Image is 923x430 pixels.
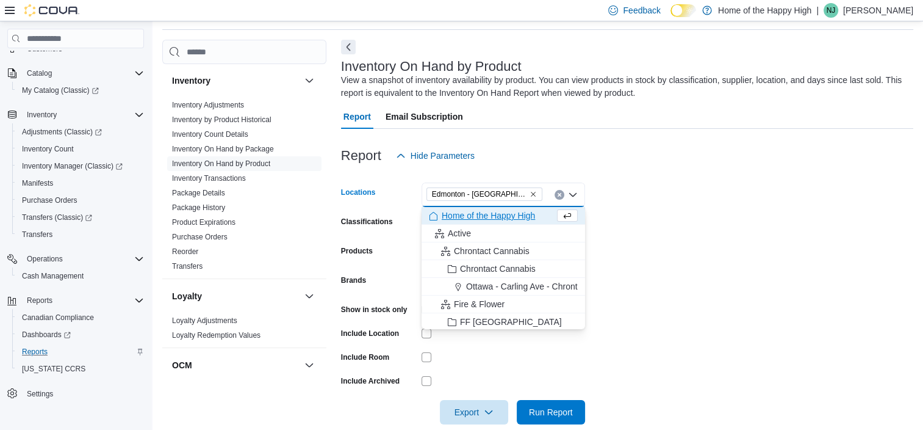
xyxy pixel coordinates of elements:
[442,210,535,222] span: Home of the Happy High
[670,4,696,17] input: Dark Mode
[12,192,149,209] button: Purchase Orders
[22,195,77,205] span: Purchase Orders
[302,73,317,88] button: Inventory
[454,245,530,257] span: Chrontact Cannabis
[448,227,471,239] span: Active
[172,203,225,213] span: Package History
[341,305,408,315] label: Show in stock only
[341,59,522,74] h3: Inventory On Hand by Product
[2,65,149,82] button: Catalog
[172,217,235,227] span: Product Expirations
[22,386,144,401] span: Settings
[12,226,149,243] button: Transfers
[22,144,74,154] span: Inventory Count
[17,83,104,98] a: My Catalog (Classic)
[22,213,92,222] span: Transfers (Classic)
[22,66,144,81] span: Catalog
[555,190,564,200] button: Clear input
[341,148,381,163] h3: Report
[12,343,149,360] button: Reports
[2,250,149,268] button: Operations
[172,75,300,87] button: Inventory
[343,104,371,129] span: Report
[422,296,585,313] button: Fire & Flower
[172,218,235,227] a: Product Expirations
[529,406,573,418] span: Run Report
[17,83,144,98] span: My Catalog (Classic)
[12,360,149,377] button: [US_STATE] CCRS
[172,232,228,242] span: Purchase Orders
[17,159,127,173] a: Inventory Manager (Classic)
[22,107,62,122] button: Inventory
[172,262,203,271] a: Transfers
[22,161,123,171] span: Inventory Manager (Classic)
[172,331,260,340] a: Loyalty Redemption Values
[12,123,149,140] a: Adjustments (Classic)
[422,242,585,260] button: Chrontact Cannabis
[22,271,84,281] span: Cash Management
[426,188,542,201] span: Edmonton - Castle Downs - Pop's Cannabis
[623,4,660,16] span: Feedback
[22,347,48,357] span: Reports
[466,280,627,293] span: Ottawa - Carling Ave - Chrontact Cannabis
[17,327,144,342] span: Dashboards
[422,225,585,242] button: Active
[17,362,90,376] a: [US_STATE] CCRS
[341,329,399,338] label: Include Location
[172,129,248,139] span: Inventory Count Details
[17,327,76,342] a: Dashboards
[816,3,819,18] p: |
[22,313,94,322] span: Canadian Compliance
[391,144,479,168] button: Hide Parameters
[172,247,198,256] a: Reorder
[17,227,57,242] a: Transfers
[460,263,536,275] span: Chrontact Cannabis
[172,261,203,271] span: Transfers
[162,382,326,402] div: OCM
[17,362,144,376] span: Washington CCRS
[530,191,537,198] button: Remove Edmonton - Castle Downs - Pop's Cannabis from selection in this group
[172,115,271,124] a: Inventory by Product Historical
[172,189,225,197] a: Package Details
[17,193,144,208] span: Purchase Orders
[22,230,52,239] span: Transfers
[172,385,247,394] a: OCM Weekly Inventory
[22,387,58,401] a: Settings
[17,159,144,173] span: Inventory Manager (Classic)
[172,144,274,154] span: Inventory On Hand by Package
[17,227,144,242] span: Transfers
[568,190,578,200] button: Close list of options
[172,159,270,169] span: Inventory On Hand by Product
[27,296,52,305] span: Reports
[341,188,376,197] label: Locations
[341,74,907,100] div: View a snapshot of inventory availability by product. You can view products in stock by classific...
[341,217,393,227] label: Classifications
[172,75,210,87] h3: Inventory
[172,145,274,153] a: Inventory On Hand by Package
[422,278,585,296] button: Ottawa - Carling Ave - Chrontact Cannabis
[22,293,57,308] button: Reports
[386,104,463,129] span: Email Subscription
[341,376,400,386] label: Include Archived
[27,68,52,78] span: Catalog
[843,3,913,18] p: [PERSON_NAME]
[172,290,300,302] button: Loyalty
[17,344,144,359] span: Reports
[17,125,144,139] span: Adjustments (Classic)
[22,107,144,122] span: Inventory
[17,269,144,283] span: Cash Management
[454,298,505,310] span: Fire & Flower
[172,316,237,326] span: Loyalty Adjustments
[22,252,144,266] span: Operations
[17,310,144,325] span: Canadian Compliance
[12,175,149,192] button: Manifests
[22,330,71,340] span: Dashboards
[460,316,562,328] span: FF [GEOGRAPHIC_DATA]
[827,3,836,18] span: NJ
[17,142,144,156] span: Inventory Count
[22,127,102,137] span: Adjustments (Classic)
[17,344,52,359] a: Reports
